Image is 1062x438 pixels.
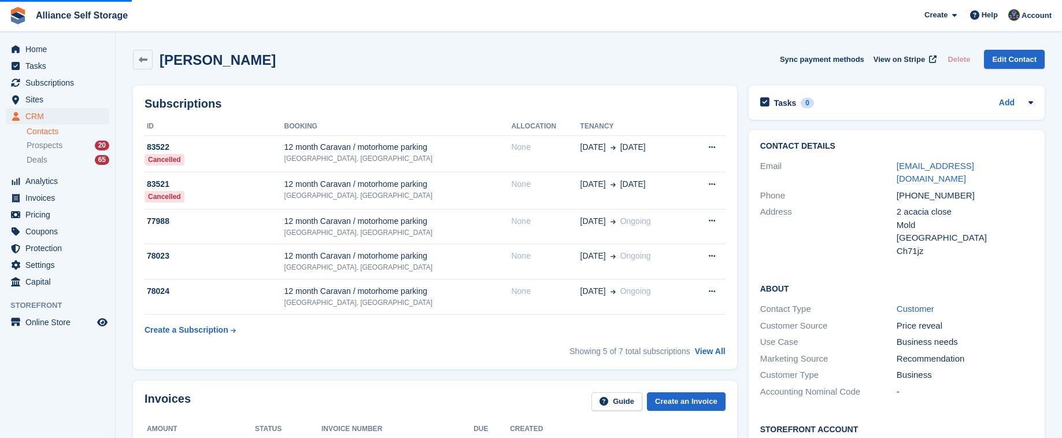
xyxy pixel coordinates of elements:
[6,91,109,108] a: menu
[760,282,1033,294] h2: About
[6,58,109,74] a: menu
[27,140,62,151] span: Prospects
[6,41,109,57] a: menu
[999,97,1015,110] a: Add
[25,207,95,223] span: Pricing
[897,319,1033,333] div: Price reveal
[511,117,580,136] th: Allocation
[10,300,115,311] span: Storefront
[25,240,95,256] span: Protection
[897,352,1033,366] div: Recommendation
[284,153,512,164] div: [GEOGRAPHIC_DATA], [GEOGRAPHIC_DATA]
[95,141,109,150] div: 20
[6,173,109,189] a: menu
[774,98,797,108] h2: Tasks
[924,9,948,21] span: Create
[511,178,580,190] div: None
[145,154,184,165] div: Cancelled
[620,216,651,226] span: Ongoing
[284,285,512,297] div: 12 month Caravan / motorhome parking
[897,304,934,314] a: Customer
[145,117,284,136] th: ID
[145,285,284,297] div: 78024
[897,336,1033,349] div: Business needs
[695,347,726,356] a: View All
[284,190,512,201] div: [GEOGRAPHIC_DATA], [GEOGRAPHIC_DATA]
[6,190,109,206] a: menu
[897,231,1033,245] div: [GEOGRAPHIC_DATA]
[760,160,897,186] div: Email
[6,274,109,290] a: menu
[760,369,897,382] div: Customer Type
[1008,9,1020,21] img: Romilly Norton
[760,142,1033,151] h2: Contact Details
[27,139,109,152] a: Prospects 20
[25,91,95,108] span: Sites
[620,178,646,190] span: [DATE]
[6,75,109,91] a: menu
[95,315,109,329] a: Preview store
[25,190,95,206] span: Invoices
[511,285,580,297] div: None
[25,75,95,91] span: Subscriptions
[27,154,47,165] span: Deals
[801,98,814,108] div: 0
[145,215,284,227] div: 77988
[580,215,606,227] span: [DATE]
[580,250,606,262] span: [DATE]
[145,250,284,262] div: 78023
[760,205,897,257] div: Address
[780,50,864,69] button: Sync payment methods
[284,227,512,238] div: [GEOGRAPHIC_DATA], [GEOGRAPHIC_DATA]
[25,223,95,240] span: Coupons
[145,141,284,153] div: 83522
[569,347,690,356] span: Showing 5 of 7 total subscriptions
[284,250,512,262] div: 12 month Caravan / motorhome parking
[511,250,580,262] div: None
[160,52,276,68] h2: [PERSON_NAME]
[145,324,228,336] div: Create a Subscription
[284,262,512,273] div: [GEOGRAPHIC_DATA], [GEOGRAPHIC_DATA]
[6,108,109,124] a: menu
[897,161,974,184] a: [EMAIL_ADDRESS][DOMAIN_NAME]
[6,207,109,223] a: menu
[27,154,109,166] a: Deals 65
[760,352,897,366] div: Marketing Source
[284,215,512,227] div: 12 month Caravan / motorhome parking
[982,9,998,21] span: Help
[27,126,109,137] a: Contacts
[6,314,109,330] a: menu
[145,319,236,341] a: Create a Subscription
[760,423,1033,435] h2: Storefront Account
[580,285,606,297] span: [DATE]
[897,189,1033,203] div: [PHONE_NUMBER]
[25,41,95,57] span: Home
[897,385,1033,399] div: -
[620,286,651,296] span: Ongoing
[620,141,646,153] span: [DATE]
[25,314,95,330] span: Online Store
[31,6,132,25] a: Alliance Self Storage
[760,385,897,399] div: Accounting Nominal Code
[897,205,1033,219] div: 2 acacia close
[6,240,109,256] a: menu
[984,50,1045,69] a: Edit Contact
[145,392,191,411] h2: Invoices
[284,141,512,153] div: 12 month Caravan / motorhome parking
[6,257,109,273] a: menu
[284,178,512,190] div: 12 month Caravan / motorhome parking
[897,245,1033,258] div: Ch71jz
[620,251,651,260] span: Ongoing
[6,223,109,240] a: menu
[591,392,642,411] a: Guide
[760,189,897,203] div: Phone
[25,257,95,273] span: Settings
[25,173,95,189] span: Analytics
[943,50,975,69] button: Delete
[760,336,897,349] div: Use Case
[511,141,580,153] div: None
[511,215,580,227] div: None
[9,7,27,24] img: stora-icon-8386f47178a22dfd0bd8f6a31ec36ba5ce8667c1dd55bd0f319d3a0aa187defe.svg
[25,274,95,290] span: Capital
[284,117,512,136] th: Booking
